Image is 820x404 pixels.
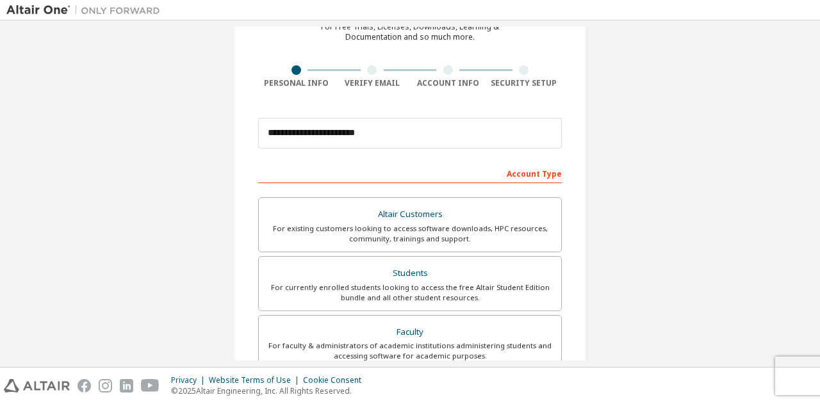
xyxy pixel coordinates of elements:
div: Privacy [171,375,209,385]
div: Website Terms of Use [209,375,303,385]
div: Verify Email [334,78,411,88]
img: linkedin.svg [120,379,133,392]
div: For currently enrolled students looking to access the free Altair Student Edition bundle and all ... [266,282,553,303]
div: Faculty [266,323,553,341]
img: instagram.svg [99,379,112,392]
img: Altair One [6,4,167,17]
img: facebook.svg [78,379,91,392]
div: Security Setup [486,78,562,88]
div: For Free Trials, Licenses, Downloads, Learning & Documentation and so much more. [321,22,499,42]
div: For faculty & administrators of academic institutions administering students and accessing softwa... [266,341,553,361]
p: © 2025 Altair Engineering, Inc. All Rights Reserved. [171,385,369,396]
div: For existing customers looking to access software downloads, HPC resources, community, trainings ... [266,223,553,244]
div: Account Info [410,78,486,88]
div: Account Type [258,163,562,183]
div: Altair Customers [266,206,553,223]
img: altair_logo.svg [4,379,70,392]
div: Cookie Consent [303,375,369,385]
div: Personal Info [258,78,334,88]
div: Students [266,264,553,282]
img: youtube.svg [141,379,160,392]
